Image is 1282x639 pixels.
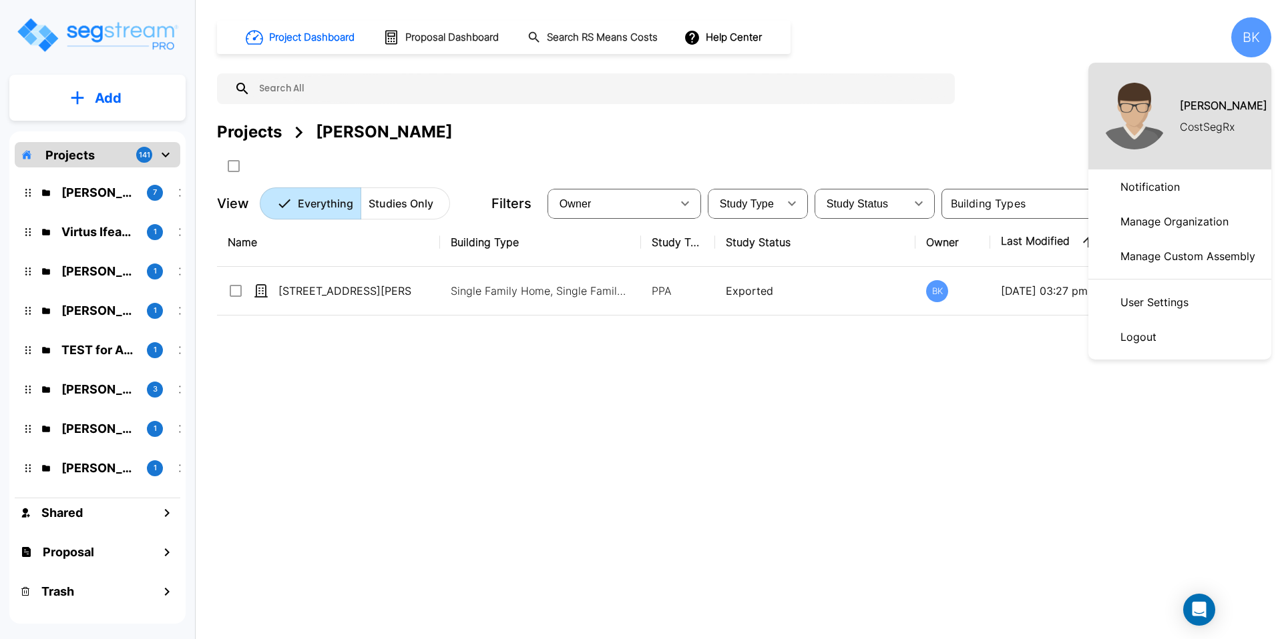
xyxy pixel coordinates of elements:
p: Logout [1115,324,1162,350]
h1: [PERSON_NAME] [1180,97,1267,113]
p: CostSegRx [1180,119,1235,135]
div: Open Intercom Messenger [1183,594,1215,626]
p: Manage Custom Assembly [1115,243,1261,269]
img: Brian Kiczula [1101,83,1168,149]
p: Manage Organization [1115,208,1234,235]
p: Notification [1115,173,1185,200]
p: User Settings [1115,289,1194,315]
